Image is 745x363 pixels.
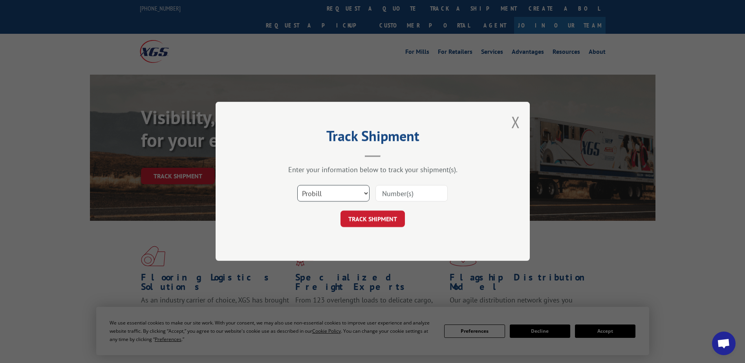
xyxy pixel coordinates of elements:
a: Open chat [712,332,736,355]
button: Close modal [511,112,520,132]
button: TRACK SHIPMENT [340,211,405,227]
div: Enter your information below to track your shipment(s). [255,165,491,174]
h2: Track Shipment [255,130,491,145]
input: Number(s) [375,185,448,202]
